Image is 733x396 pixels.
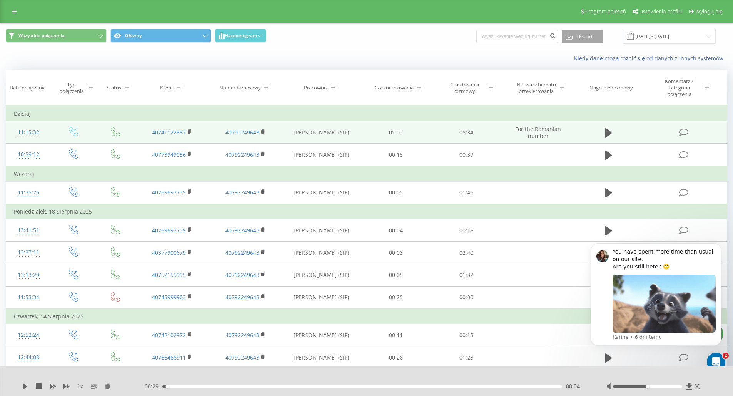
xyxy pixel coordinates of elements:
[431,286,502,309] td: 00:00
[152,151,186,158] a: 40773949056
[14,290,43,305] div: 11:53:34
[516,81,557,94] div: Nazwa schematu przekierowania
[282,324,361,346] td: [PERSON_NAME] (SIP)
[77,383,83,390] span: 1 x
[215,29,266,43] button: Harmonogram
[152,293,186,301] a: 40745999903
[282,219,361,242] td: [PERSON_NAME] (SIP)
[225,189,259,196] a: 40792249643
[476,30,558,43] input: Wyszukiwanie według numeru
[6,166,727,182] td: Wczoraj
[152,271,186,278] a: 40752155995
[219,85,261,91] div: Numer biznesowy
[225,249,259,256] a: 40792249643
[431,144,502,166] td: 00:39
[282,346,361,369] td: [PERSON_NAME] (SIP)
[58,81,85,94] div: Typ połączenia
[152,249,186,256] a: 40377900679
[14,328,43,343] div: 12:52:24
[695,8,723,15] span: Wyloguj się
[444,81,485,94] div: Czas trwania rozmowy
[589,85,633,91] div: Nagranie rozmowy
[574,55,727,62] a: Kiedy dane mogą różnić się od danych z innych systemów
[18,33,65,39] span: Wszystkie połączenia
[282,144,361,166] td: [PERSON_NAME] (SIP)
[361,242,431,264] td: 00:03
[431,121,502,144] td: 06:34
[14,147,43,162] div: 10:59:12
[14,350,43,365] div: 12:44:08
[14,268,43,283] div: 13:13:29
[646,385,649,388] div: Accessibility label
[304,85,328,91] div: Pracownik
[639,8,683,15] span: Ustawienia profilu
[282,264,361,286] td: [PERSON_NAME] (SIP)
[160,85,173,91] div: Klient
[361,219,431,242] td: 00:04
[431,324,502,346] td: 00:13
[165,385,169,388] div: Accessibility label
[579,232,733,375] iframe: Intercom notifications wiadomość
[361,346,431,369] td: 00:28
[225,33,257,38] span: Harmonogram
[562,30,603,43] button: Eksport
[431,242,502,264] td: 02:40
[282,242,361,264] td: [PERSON_NAME] (SIP)
[707,353,725,371] iframe: Intercom live chat
[225,354,259,361] a: 40792249643
[6,106,727,121] td: Dzisiaj
[361,264,431,286] td: 00:05
[431,346,502,369] td: 01:23
[361,144,431,166] td: 00:15
[374,85,414,91] div: Czas oczekiwania
[14,185,43,200] div: 11:35:26
[225,227,259,234] a: 40792249643
[431,181,502,204] td: 01:46
[6,29,107,43] button: Wszystkie połączenia
[152,331,186,339] a: 40742102972
[501,121,574,144] td: For the Romanian number
[431,219,502,242] td: 00:18
[225,129,259,136] a: 40792249643
[14,245,43,260] div: 13:37:11
[143,383,162,390] span: - 06:29
[225,271,259,278] a: 40792249643
[152,227,186,234] a: 40769693739
[152,189,186,196] a: 40769693739
[10,85,46,91] div: Data połączenia
[107,85,121,91] div: Status
[225,151,259,158] a: 40792249643
[282,121,361,144] td: [PERSON_NAME] (SIP)
[225,331,259,339] a: 40792249643
[585,8,626,15] span: Program poleceń
[225,293,259,301] a: 40792249643
[6,309,727,324] td: Czwartek, 14 Sierpnia 2025
[657,78,702,98] div: Komentarz / kategoria połączenia
[152,354,186,361] a: 40766466911
[431,264,502,286] td: 01:32
[361,181,431,204] td: 00:05
[6,204,727,219] td: Poniedziałek, 18 Sierpnia 2025
[14,125,43,140] div: 11:15:32
[152,129,186,136] a: 40741122887
[361,324,431,346] td: 00:11
[110,29,211,43] button: Główny
[723,353,729,359] span: 2
[361,286,431,309] td: 00:25
[282,181,361,204] td: [PERSON_NAME] (SIP)
[361,121,431,144] td: 01:02
[282,286,361,309] td: [PERSON_NAME] (SIP)
[14,223,43,238] div: 13:41:51
[566,383,580,390] span: 00:04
